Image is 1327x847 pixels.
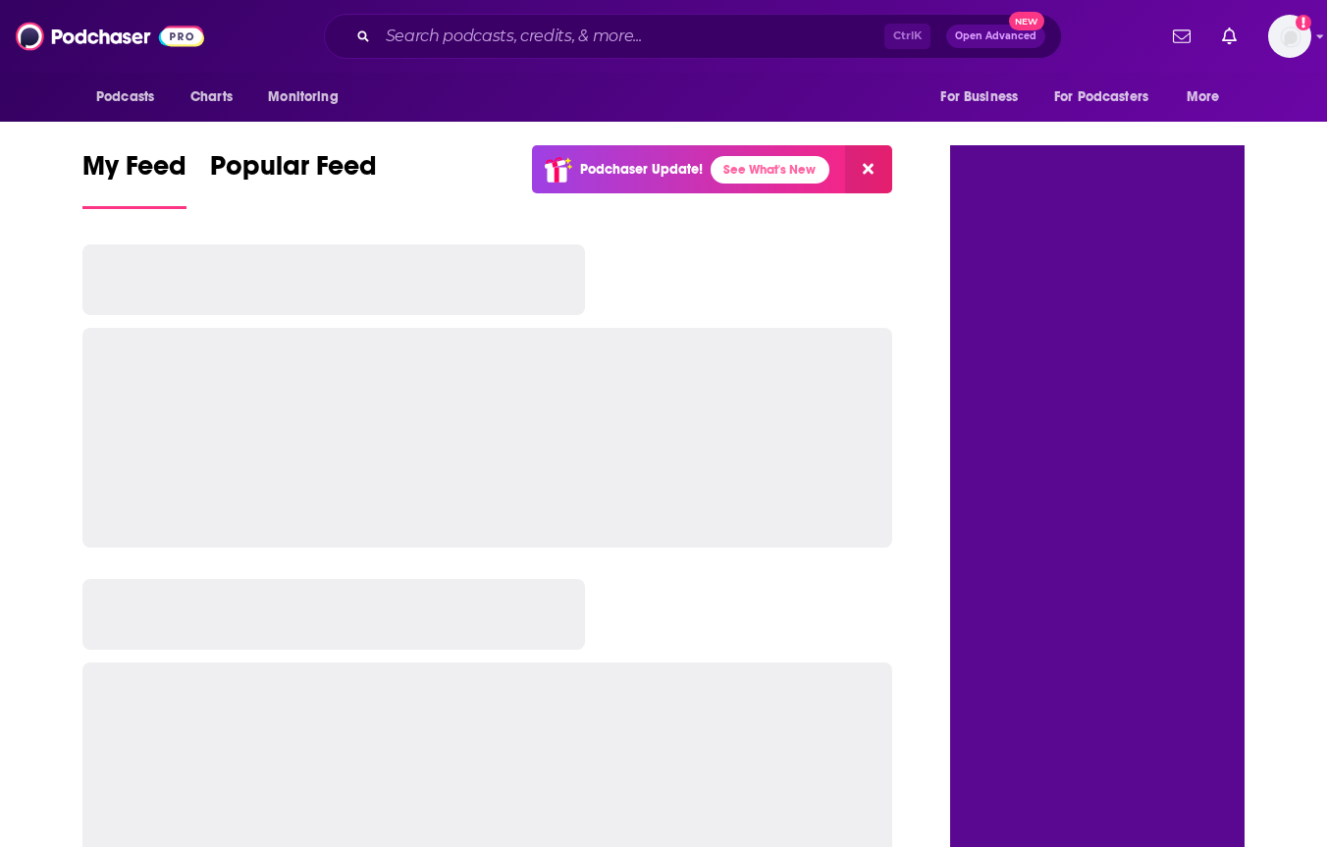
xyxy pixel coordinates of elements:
[1054,83,1148,111] span: For Podcasters
[711,156,829,184] a: See What's New
[1041,79,1177,116] button: open menu
[955,31,1036,41] span: Open Advanced
[210,149,377,194] span: Popular Feed
[82,149,186,209] a: My Feed
[190,83,233,111] span: Charts
[1173,79,1245,116] button: open menu
[1009,12,1044,30] span: New
[940,83,1018,111] span: For Business
[82,79,180,116] button: open menu
[378,21,884,52] input: Search podcasts, credits, & more...
[82,149,186,194] span: My Feed
[96,83,154,111] span: Podcasts
[1214,20,1245,53] a: Show notifications dropdown
[1296,15,1311,30] svg: Add a profile image
[946,25,1045,48] button: Open AdvancedNew
[210,149,377,209] a: Popular Feed
[254,79,363,116] button: open menu
[1268,15,1311,58] button: Show profile menu
[1268,15,1311,58] span: Logged in as evankrask
[1268,15,1311,58] img: User Profile
[927,79,1042,116] button: open menu
[1165,20,1198,53] a: Show notifications dropdown
[1187,83,1220,111] span: More
[178,79,244,116] a: Charts
[324,14,1062,59] div: Search podcasts, credits, & more...
[16,18,204,55] img: Podchaser - Follow, Share and Rate Podcasts
[268,83,338,111] span: Monitoring
[580,161,703,178] p: Podchaser Update!
[884,24,930,49] span: Ctrl K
